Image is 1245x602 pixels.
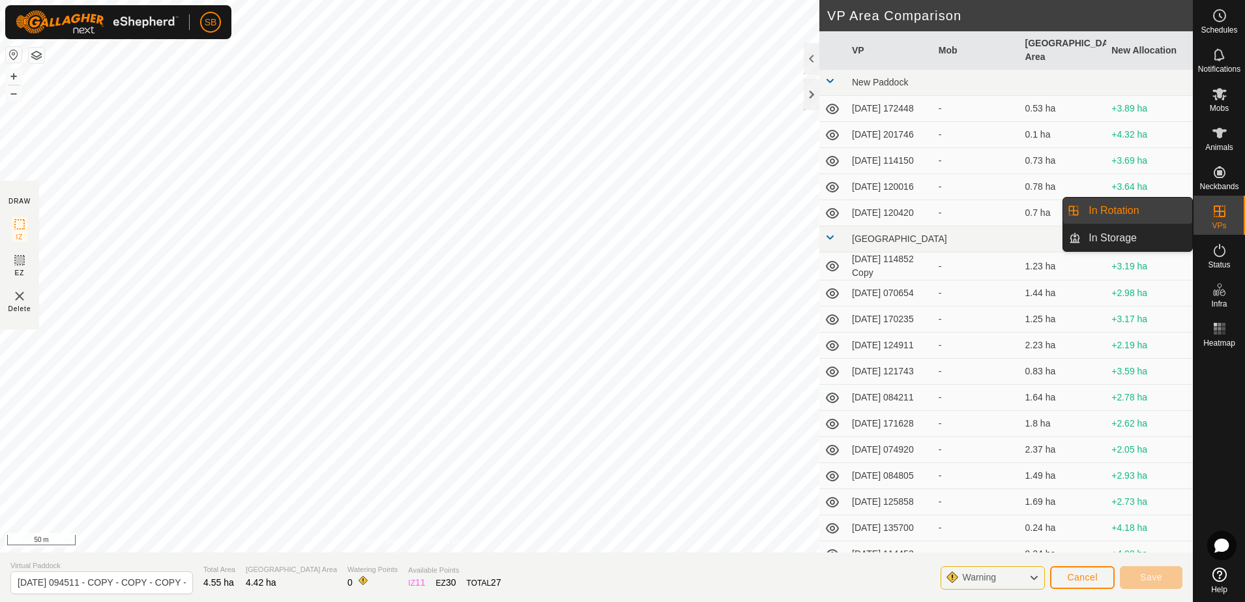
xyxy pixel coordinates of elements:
[358,535,407,547] a: Privacy Policy
[1106,541,1193,567] td: +4.08 ha
[847,122,933,148] td: [DATE] 201746
[847,31,933,70] th: VP
[205,16,217,29] span: SB
[1106,489,1193,515] td: +2.73 ha
[491,577,501,588] span: 27
[939,102,1015,115] div: -
[847,463,933,489] td: [DATE] 084805
[1020,489,1107,515] td: 1.69 ha
[1208,261,1230,269] span: Status
[1020,200,1107,226] td: 0.7 ha
[1106,252,1193,280] td: +3.19 ha
[347,564,398,575] span: Watering Points
[203,577,234,588] span: 4.55 ha
[1063,198,1192,224] li: In Rotation
[10,560,193,571] span: Virtual Paddock
[246,564,337,575] span: [GEOGRAPHIC_DATA] Area
[1140,572,1162,582] span: Save
[1211,586,1227,594] span: Help
[1106,515,1193,541] td: +4.18 ha
[1106,411,1193,437] td: +2.62 ha
[1020,122,1107,148] td: 0.1 ha
[847,280,933,307] td: [DATE] 070654
[1106,174,1193,200] td: +3.64 ha
[1081,198,1192,224] a: In Rotation
[1020,96,1107,122] td: 0.53 ha
[1081,225,1192,251] a: In Storage
[408,565,501,576] span: Available Points
[6,68,22,84] button: +
[1198,65,1240,73] span: Notifications
[1089,203,1139,218] span: In Rotation
[847,333,933,359] td: [DATE] 124911
[1050,566,1115,589] button: Cancel
[29,48,44,63] button: Map Layers
[939,128,1015,142] div: -
[847,307,933,333] td: [DATE] 170235
[1106,359,1193,385] td: +3.59 ha
[847,385,933,411] td: [DATE] 084211
[203,564,235,575] span: Total Area
[1120,566,1182,589] button: Save
[8,196,31,206] div: DRAW
[1106,385,1193,411] td: +2.78 ha
[939,443,1015,457] div: -
[962,572,996,582] span: Warning
[939,312,1015,326] div: -
[1063,225,1192,251] li: In Storage
[1067,572,1098,582] span: Cancel
[939,365,1015,378] div: -
[1020,148,1107,174] td: 0.73 ha
[347,577,353,588] span: 0
[939,495,1015,509] div: -
[15,268,25,278] span: EZ
[1106,96,1193,122] td: +3.89 ha
[939,391,1015,404] div: -
[1020,307,1107,333] td: 1.25 ha
[847,489,933,515] td: [DATE] 125858
[939,339,1015,352] div: -
[939,521,1015,535] div: -
[847,148,933,174] td: [DATE] 114150
[847,437,933,463] td: [DATE] 074920
[847,359,933,385] td: [DATE] 121743
[939,180,1015,194] div: -
[1089,230,1137,246] span: In Storage
[1203,339,1235,347] span: Heatmap
[6,85,22,101] button: –
[1201,26,1237,34] span: Schedules
[1020,31,1107,70] th: [GEOGRAPHIC_DATA] Area
[1194,562,1245,599] a: Help
[1106,148,1193,174] td: +3.69 ha
[436,576,456,590] div: EZ
[847,411,933,437] td: [DATE] 171628
[1210,104,1229,112] span: Mobs
[1106,463,1193,489] td: +2.93 ha
[852,77,908,87] span: New Paddock
[6,47,22,63] button: Reset Map
[939,260,1015,273] div: -
[1020,280,1107,307] td: 1.44 ha
[939,206,1015,220] div: -
[933,31,1020,70] th: Mob
[1106,307,1193,333] td: +3.17 ha
[16,10,179,34] img: Gallagher Logo
[1020,359,1107,385] td: 0.83 ha
[1106,122,1193,148] td: +4.32 ha
[408,576,425,590] div: IZ
[1020,411,1107,437] td: 1.8 ha
[939,286,1015,300] div: -
[847,200,933,226] td: [DATE] 120420
[847,541,933,567] td: [DATE] 114453
[12,288,27,304] img: VP
[1020,541,1107,567] td: 0.34 ha
[1020,252,1107,280] td: 1.23 ha
[1106,333,1193,359] td: +2.19 ha
[939,547,1015,561] div: -
[415,577,426,588] span: 11
[1106,280,1193,307] td: +2.98 ha
[246,577,276,588] span: 4.42 ha
[16,232,23,242] span: IZ
[1211,300,1227,308] span: Infra
[1106,31,1193,70] th: New Allocation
